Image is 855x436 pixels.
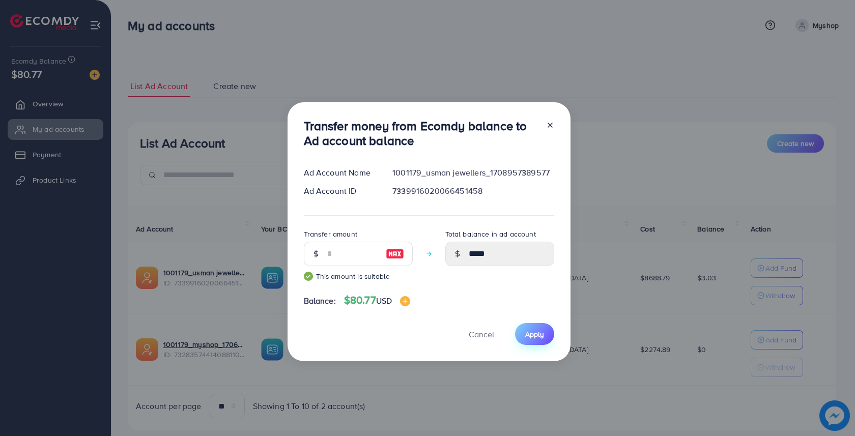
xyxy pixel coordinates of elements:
[376,295,392,306] span: USD
[304,295,336,307] span: Balance:
[304,271,413,281] small: This amount is suitable
[304,272,313,281] img: guide
[469,329,494,340] span: Cancel
[296,185,385,197] div: Ad Account ID
[384,167,562,179] div: 1001179_usman jewellers_1708957389577
[386,248,404,260] img: image
[304,119,538,148] h3: Transfer money from Ecomdy balance to Ad account balance
[456,323,507,345] button: Cancel
[296,167,385,179] div: Ad Account Name
[344,294,410,307] h4: $80.77
[515,323,554,345] button: Apply
[304,229,357,239] label: Transfer amount
[525,329,544,339] span: Apply
[445,229,536,239] label: Total balance in ad account
[384,185,562,197] div: 7339916020066451458
[400,296,410,306] img: image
